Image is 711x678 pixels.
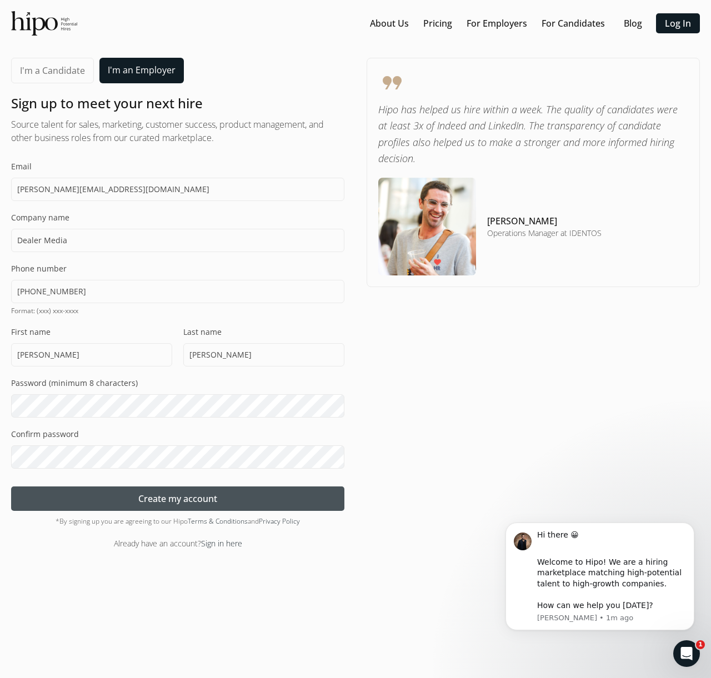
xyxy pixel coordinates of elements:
label: Email [11,161,344,172]
a: Sign in here [201,538,242,549]
img: testimonial-image [378,178,476,275]
a: Pricing [423,17,452,30]
a: Log In [665,17,691,30]
label: Confirm password [11,429,344,440]
a: For Candidates [542,17,605,30]
p: Hi there 👋 [22,79,200,98]
a: For Employers [467,17,527,30]
label: First name [11,327,172,338]
a: About Us [370,17,409,30]
label: Last name [183,327,344,338]
button: Messages [111,346,222,391]
h5: Operations Manager at IDENTOS [487,228,602,239]
img: official-logo [11,11,77,36]
button: For Employers [462,13,532,33]
a: I'm an Employer [99,58,184,83]
div: Already have an account? [11,538,344,549]
button: For Candidates [537,13,609,33]
span: 1 [696,640,705,649]
button: Blog [615,13,650,33]
button: Create my account [11,486,344,511]
span: Format: (xxx) xxx-xxxx [11,307,344,315]
span: Create my account [138,492,217,505]
button: Log In [656,13,700,33]
img: Profile image for John [151,18,173,40]
span: Messages [148,374,186,382]
h4: [PERSON_NAME] [487,214,602,228]
p: How can we help? [22,98,200,117]
div: We'll be back online [DATE] [23,152,186,164]
div: Request a demo at this link: [URL] [23,216,199,228]
img: logo [22,21,71,39]
button: About Us [365,13,413,33]
p: Hipo has helped us hire within a week. The quality of candidates were at least 3x of Indeed and L... [378,102,688,167]
span: format_quote [378,69,688,96]
h1: Sign up to meet your next hire [11,94,344,112]
span: Home [43,374,68,382]
h2: Connect with high-potential candidates aligned to your role [23,188,199,212]
iframe: Intercom live chat [673,640,700,667]
iframe: Intercom notifications message [489,509,711,672]
label: Phone number [11,263,344,274]
button: Pricing [419,13,457,33]
div: Send us a messageWe'll be back online [DATE] [11,131,211,173]
a: Privacy Policy [259,516,300,526]
a: I'm a Candidate [11,58,94,83]
div: Close [191,18,211,38]
a: Blog [624,17,642,30]
label: Company name [11,212,344,223]
button: Request a demo [23,232,199,254]
h2: Source talent for sales, marketing, customer success, product management, and other business role... [11,118,344,144]
label: Password (minimum 8 characters) [11,378,344,389]
div: *By signing up you are agreeing to our Hipo and [11,516,344,526]
a: Terms & Conditions [188,516,248,526]
div: Send us a message [23,140,186,152]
